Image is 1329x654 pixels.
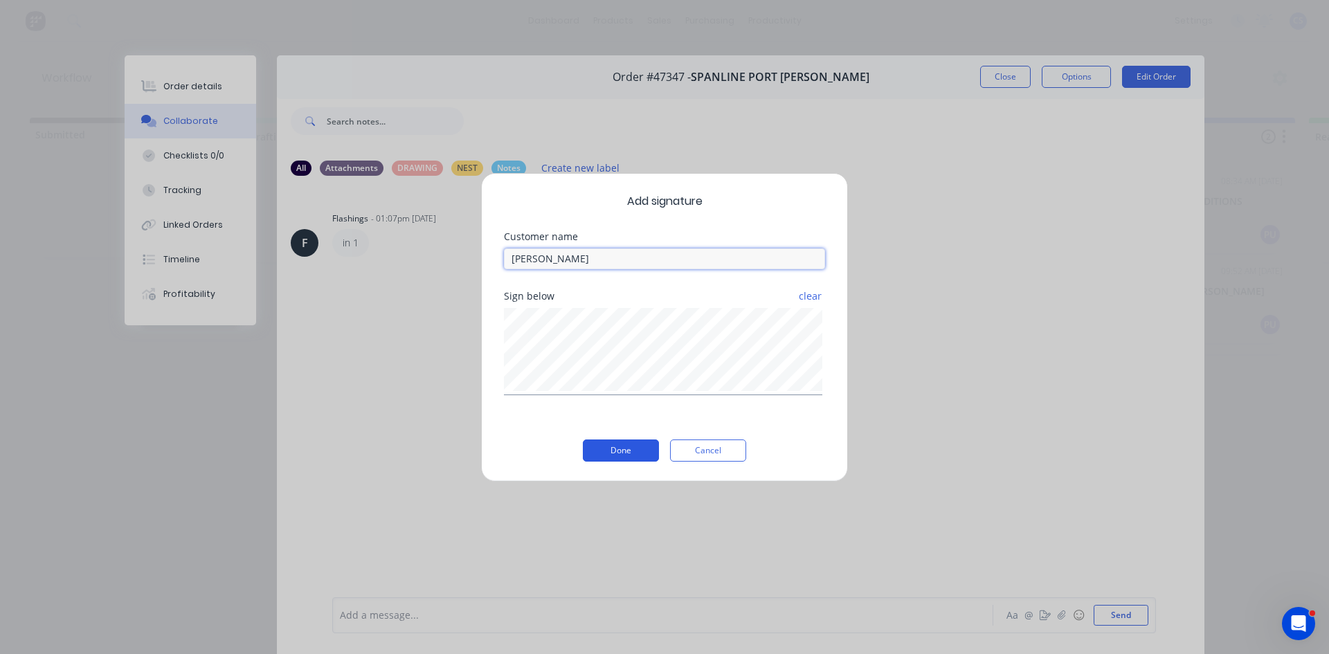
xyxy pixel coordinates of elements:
[504,291,825,301] div: Sign below
[670,439,746,462] button: Cancel
[798,284,822,309] button: clear
[504,248,825,269] input: Enter customer name
[504,193,825,210] span: Add signature
[583,439,659,462] button: Done
[504,232,825,242] div: Customer name
[1282,607,1315,640] iframe: Intercom live chat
